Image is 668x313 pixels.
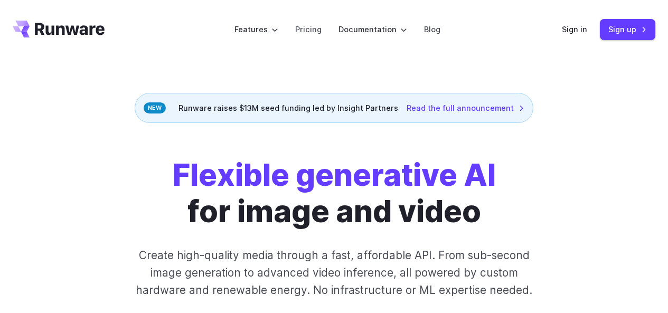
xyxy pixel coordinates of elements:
[173,156,496,193] strong: Flexible generative AI
[338,23,407,35] label: Documentation
[600,19,655,40] a: Sign up
[135,93,533,123] div: Runware raises $13M seed funding led by Insight Partners
[295,23,322,35] a: Pricing
[128,246,540,299] p: Create high-quality media through a fast, affordable API. From sub-second image generation to adv...
[562,23,587,35] a: Sign in
[407,102,524,114] a: Read the full announcement
[173,157,496,230] h1: for image and video
[424,23,440,35] a: Blog
[13,21,105,37] a: Go to /
[234,23,278,35] label: Features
